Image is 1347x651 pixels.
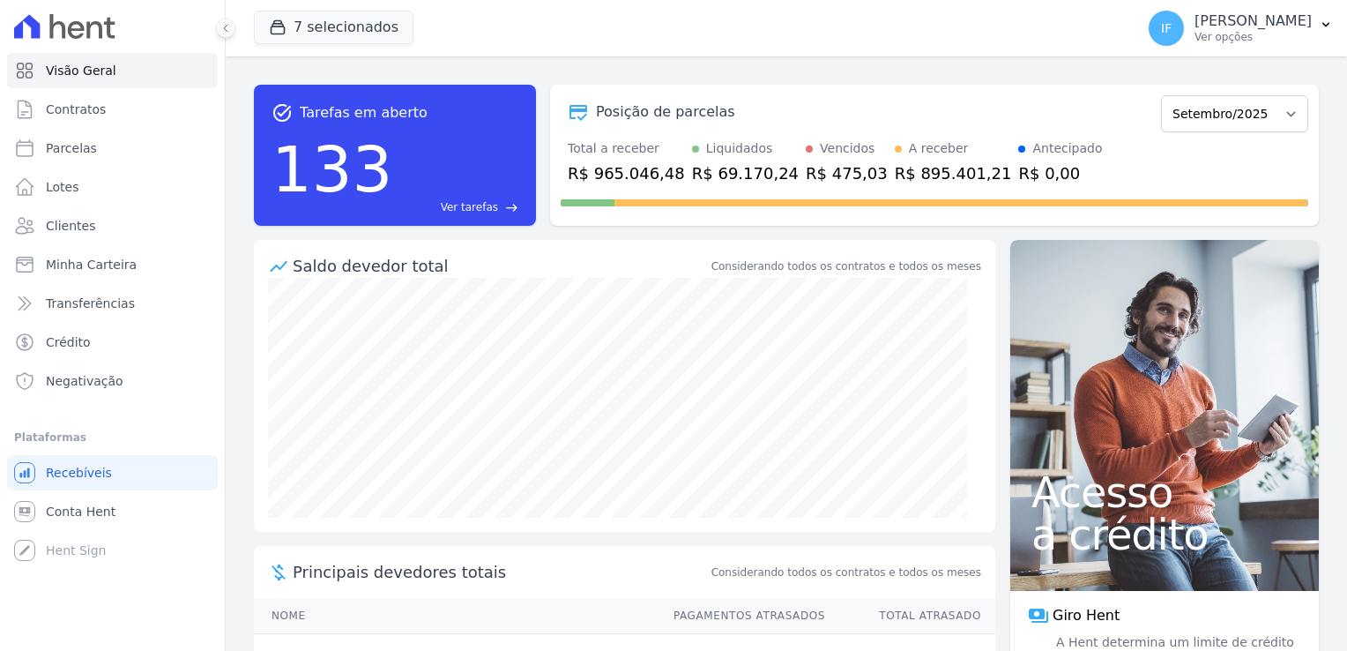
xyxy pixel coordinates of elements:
span: east [505,201,518,214]
div: Vencidos [820,139,874,158]
a: Transferências [7,286,218,321]
div: R$ 69.170,24 [692,161,799,185]
span: task_alt [272,102,293,123]
div: Liquidados [706,139,773,158]
a: Recebíveis [7,455,218,490]
div: Considerando todos os contratos e todos os meses [711,258,981,274]
span: Ver tarefas [441,199,498,215]
span: Tarefas em aberto [300,102,428,123]
a: Lotes [7,169,218,205]
span: Clientes [46,217,95,235]
a: Parcelas [7,131,218,166]
a: Ver tarefas east [399,199,518,215]
span: a crédito [1031,513,1298,556]
div: R$ 965.046,48 [568,161,685,185]
span: Parcelas [46,139,97,157]
button: 7 selecionados [254,11,413,44]
a: Minha Carteira [7,247,218,282]
span: Lotes [46,178,79,196]
a: Visão Geral [7,53,218,88]
th: Total Atrasado [826,598,995,634]
span: Recebíveis [46,464,112,482]
a: Negativação [7,363,218,399]
div: Total a receber [568,139,685,158]
p: Ver opções [1194,30,1312,44]
p: [PERSON_NAME] [1194,12,1312,30]
div: Antecipado [1032,139,1102,158]
div: Saldo devedor total [293,254,708,278]
span: Negativação [46,372,123,390]
span: Conta Hent [46,503,115,520]
span: Principais devedores totais [293,560,708,584]
div: R$ 475,03 [806,161,888,185]
a: Contratos [7,92,218,127]
span: Minha Carteira [46,256,137,273]
a: Clientes [7,208,218,243]
div: Posição de parcelas [596,101,735,123]
div: Plataformas [14,427,211,448]
span: Crédito [46,333,91,351]
div: A receber [909,139,969,158]
span: Transferências [46,295,135,312]
a: Conta Hent [7,494,218,529]
th: Nome [254,598,657,634]
button: IF [PERSON_NAME] Ver opções [1135,4,1347,53]
span: Considerando todos os contratos e todos os meses [711,565,981,580]
div: R$ 0,00 [1018,161,1102,185]
a: Crédito [7,325,218,360]
span: Visão Geral [46,62,116,79]
span: Giro Hent [1053,605,1120,626]
div: R$ 895.401,21 [895,161,1012,185]
span: Contratos [46,101,106,118]
div: 133 [272,123,392,215]
span: IF [1161,22,1172,34]
th: Pagamentos Atrasados [657,598,826,634]
span: Acesso [1031,471,1298,513]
